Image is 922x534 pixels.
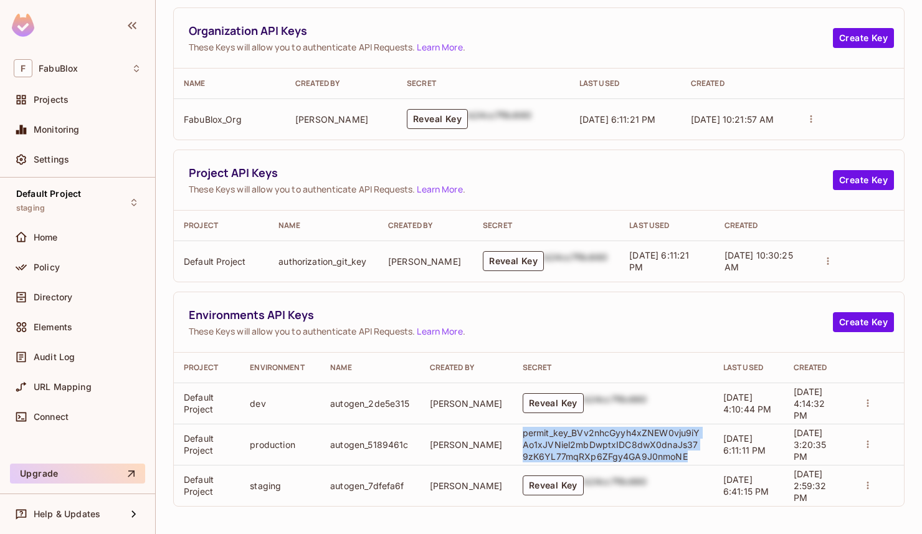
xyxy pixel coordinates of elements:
[407,109,468,129] button: Reveal Key
[250,363,310,373] div: Environment
[819,252,837,270] button: actions
[859,394,877,412] button: actions
[285,98,397,140] td: [PERSON_NAME]
[794,386,825,421] span: [DATE] 4:14:32 PM
[723,392,772,414] span: [DATE] 4:10:44 PM
[483,221,609,231] div: Secret
[420,465,513,506] td: [PERSON_NAME]
[723,433,766,455] span: [DATE] 6:11:11 PM
[320,465,419,506] td: autogen_7dfefa6f
[420,424,513,465] td: [PERSON_NAME]
[802,110,820,128] button: actions
[189,325,833,337] span: These Keys will allow you to authenticate API Requests. .
[723,474,769,497] span: [DATE] 6:41:15 PM
[14,59,32,77] span: F
[16,189,81,199] span: Default Project
[34,509,100,519] span: Help & Updates
[174,98,285,140] td: FabuBlox_Org
[174,465,240,506] td: Default Project
[320,424,419,465] td: autogen_5189461c
[320,383,419,424] td: autogen_2de5e315
[629,250,689,272] span: [DATE] 6:11:21 PM
[189,165,833,181] span: Project API Keys
[174,424,240,465] td: Default Project
[794,363,840,373] div: Created
[34,155,69,164] span: Settings
[417,325,462,337] a: Learn More
[240,383,320,424] td: dev
[34,412,69,422] span: Connect
[833,28,894,48] button: Create Key
[269,241,378,282] td: authorization_git_key
[723,363,774,373] div: Last Used
[579,79,671,88] div: Last Used
[430,363,503,373] div: Created By
[417,183,462,195] a: Learn More
[330,363,409,373] div: Name
[34,95,69,105] span: Projects
[794,427,827,462] span: [DATE] 3:20:35 PM
[189,41,833,53] span: These Keys will allow you to authenticate API Requests. .
[34,322,72,332] span: Elements
[174,241,269,282] td: Default Project
[34,292,72,302] span: Directory
[794,469,827,503] span: [DATE] 2:59:32 PM
[184,221,259,231] div: Project
[34,232,58,242] span: Home
[34,352,75,362] span: Audit Log
[584,393,647,413] div: b24cc7f8c660
[725,221,799,231] div: Created
[523,393,584,413] button: Reveal Key
[12,14,34,37] img: SReyMgAAAABJRU5ErkJggg==
[523,427,703,462] p: permit_key_BVv2nhcGyyh4xZNEW0vju9iYAo1xJVNiel2mbDwptxIDC8dwX0dnaJs379zK6YL77mqRXp6ZFgy4GA9J0nmoNE
[629,221,704,231] div: Last Used
[691,79,782,88] div: Created
[407,79,559,88] div: Secret
[184,363,230,373] div: Project
[34,382,92,392] span: URL Mapping
[420,383,513,424] td: [PERSON_NAME]
[16,203,45,213] span: staging
[240,465,320,506] td: staging
[691,114,774,125] span: [DATE] 10:21:57 AM
[34,262,60,272] span: Policy
[544,251,607,271] div: b24cc7f8c660
[725,250,793,272] span: [DATE] 10:30:25 AM
[523,475,584,495] button: Reveal Key
[859,477,877,494] button: actions
[278,221,368,231] div: Name
[483,251,544,271] button: Reveal Key
[34,125,80,135] span: Monitoring
[584,475,647,495] div: b24cc7f8c660
[295,79,387,88] div: Created By
[174,383,240,424] td: Default Project
[240,424,320,465] td: production
[417,41,462,53] a: Learn More
[579,114,656,125] span: [DATE] 6:11:21 PM
[378,241,473,282] td: [PERSON_NAME]
[184,79,275,88] div: Name
[189,307,833,323] span: Environments API Keys
[468,109,531,129] div: b24cc7f8c660
[859,436,877,453] button: actions
[523,363,703,373] div: Secret
[833,312,894,332] button: Create Key
[189,23,833,39] span: Organization API Keys
[833,170,894,190] button: Create Key
[10,464,145,484] button: Upgrade
[388,221,463,231] div: Created By
[189,183,833,195] span: These Keys will allow you to authenticate API Requests. .
[39,64,78,74] span: Workspace: FabuBlox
